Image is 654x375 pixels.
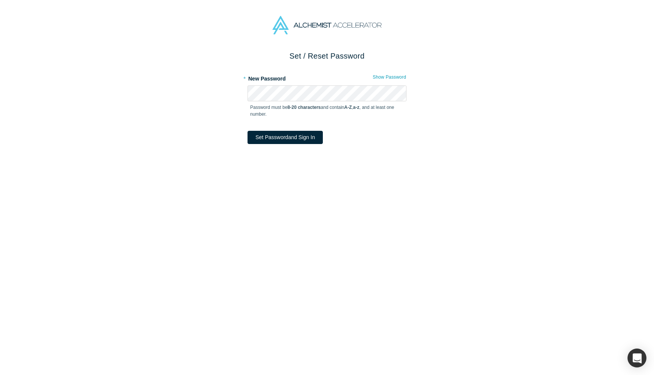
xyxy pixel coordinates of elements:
[248,131,323,144] button: Set Passwordand Sign In
[344,105,352,110] strong: A-Z
[248,50,406,62] h2: Set / Reset Password
[288,105,321,110] strong: 8-20 characters
[353,105,360,110] strong: a-z
[248,72,406,83] label: New Password
[372,72,406,82] button: Show Password
[272,16,381,34] img: Alchemist Accelerator Logo
[250,104,404,118] p: Password must be and contain , , and at least one number.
